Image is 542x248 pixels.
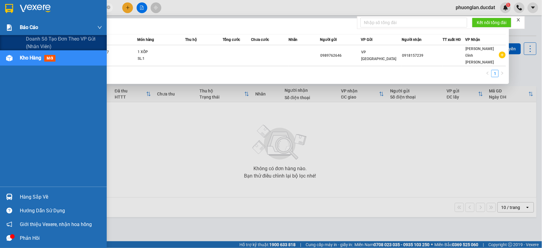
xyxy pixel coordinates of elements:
span: VP [GEOGRAPHIC_DATA] [361,50,397,61]
button: right [499,70,506,77]
div: Phản hồi [20,234,102,243]
div: SL: 1 [138,56,184,62]
span: [PERSON_NAME] Đình [PERSON_NAME] [465,47,494,64]
a: 1 [492,70,498,77]
li: Next Page [499,70,506,77]
div: 0989762646 [321,52,361,59]
div: 0918157239 [402,52,442,59]
span: Người nhận [402,38,422,42]
span: Thu hộ [185,38,197,42]
span: Giới thiệu Vexere, nhận hoa hồng [20,221,92,228]
span: Món hàng [138,38,154,42]
span: down [97,25,102,30]
img: warehouse-icon [6,55,13,61]
div: 1 XỐP [138,49,184,56]
span: Nhãn [289,38,298,42]
span: Tổng cước [223,38,240,42]
span: close-circle [107,5,110,11]
span: Người gửi [320,38,337,42]
span: left [486,71,490,75]
span: Chưa cước [251,38,269,42]
input: Nhập số tổng đài [361,18,467,27]
span: right [501,71,504,75]
span: notification [6,221,12,227]
div: Hàng sắp về [20,192,102,202]
img: solution-icon [6,24,13,31]
div: Hướng dẫn sử dụng [20,206,102,215]
span: close-circle [107,5,110,9]
button: Kết nối tổng đài [472,18,511,27]
span: Doanh số tạo đơn theo VP gửi (nhân viên) [26,35,102,50]
span: VP Gửi [361,38,373,42]
span: message [6,235,12,241]
img: warehouse-icon [6,194,13,200]
span: VP Nhận [465,38,480,42]
span: close [516,18,521,22]
span: Kết nối tổng đài [477,19,507,26]
button: left [484,70,491,77]
span: question-circle [6,208,12,214]
span: plus-circle [499,52,506,58]
img: logo-vxr [5,4,13,13]
li: Previous Page [484,70,491,77]
span: Kho hàng [20,55,41,61]
span: mới [44,55,56,62]
span: Báo cáo [20,23,38,31]
span: TT xuất HĐ [443,38,461,42]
